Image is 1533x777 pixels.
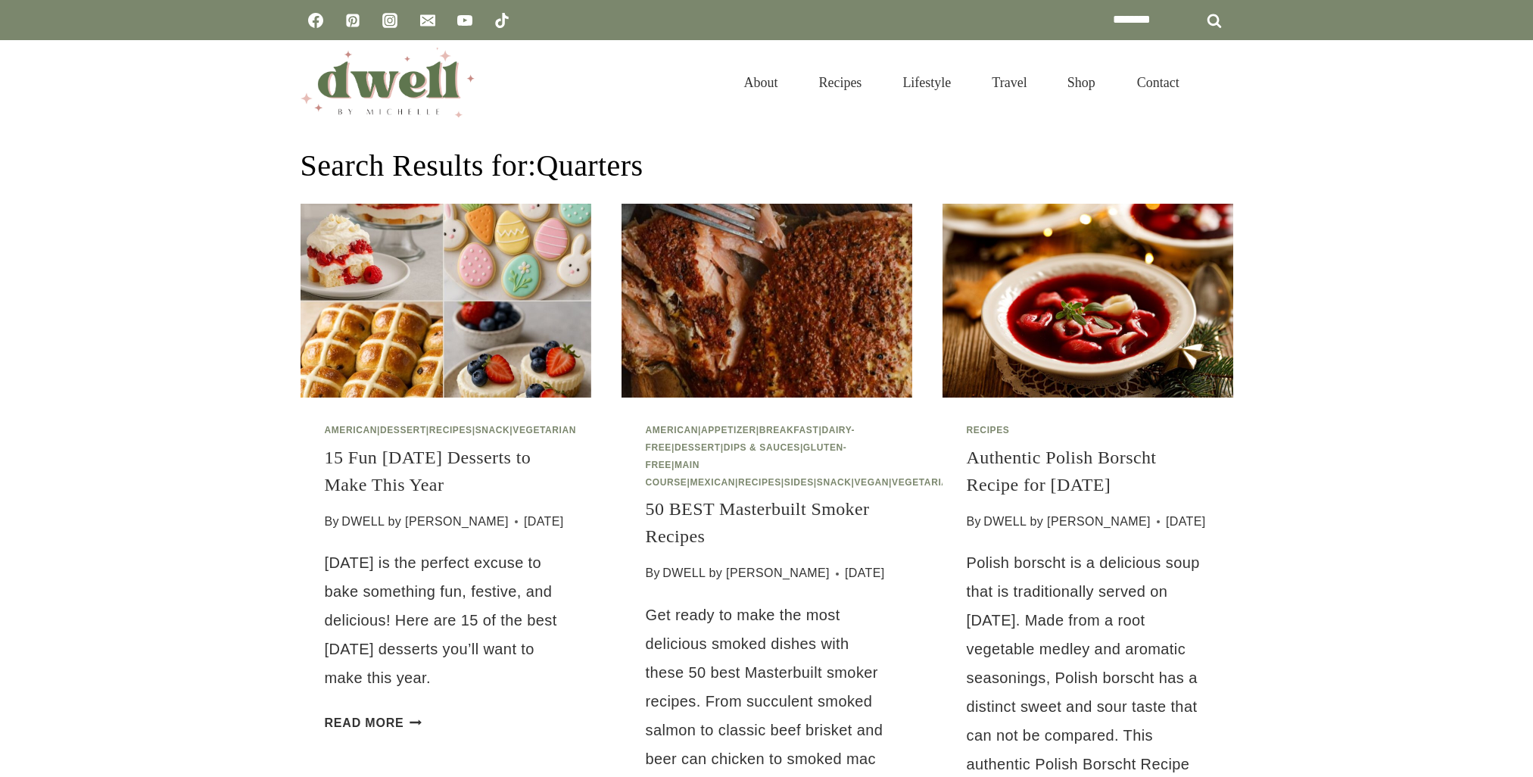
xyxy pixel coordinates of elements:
span: By [325,510,339,533]
a: Breakfast [759,425,819,435]
a: Dessert [675,442,721,453]
a: DWELL by [PERSON_NAME] [983,515,1151,528]
nav: Primary Navigation [723,56,1199,109]
a: Lifestyle [882,56,971,109]
span: Quarters [536,148,643,183]
img: DWELL by michelle [301,48,475,117]
img: 15 Fun Easter Desserts to Make This Year [301,204,591,398]
a: Recipes [738,477,781,488]
a: Instagram [375,5,405,36]
a: Dairy-Free [646,425,855,453]
a: TikTok [487,5,517,36]
a: Appetizer [701,425,756,435]
a: Contact [1117,56,1200,109]
a: Mexican [690,477,735,488]
time: [DATE] [845,562,885,585]
a: Facebook [301,5,331,36]
a: Snack [475,425,510,435]
img: Authentic Polish Borscht Recipe for Christmas Eve [943,204,1233,398]
a: Travel [971,56,1047,109]
a: 15 Fun [DATE] Desserts to Make This Year [325,448,531,495]
p: [DATE] is the perfect excuse to bake something fun, festive, and delicious! Here are 15 of the be... [325,548,567,692]
a: Read More [325,716,422,729]
button: View Search Form [1207,70,1233,95]
a: Recipes [967,425,1010,435]
a: Gluten-Free [646,442,847,470]
a: Dips & Sauces [724,442,800,453]
a: YouTube [450,5,480,36]
a: About [723,56,798,109]
a: Dessert [380,425,426,435]
a: Vegan [854,477,889,488]
img: 50 BEST Masterbuilt Smoker Recipes [622,204,912,398]
time: [DATE] [524,510,564,533]
span: | | | | | | | | | | | | | [646,425,955,487]
time: [DATE] [1166,510,1206,533]
span: By [646,562,660,585]
a: Recipes [429,425,472,435]
a: Pinterest [338,5,368,36]
a: Main Course [646,460,700,488]
a: Vegetarian [513,425,576,435]
a: Sides [784,477,814,488]
a: Authentic Polish Borscht Recipe for [DATE] [967,448,1157,495]
a: Email [413,5,443,36]
a: American [325,425,377,435]
a: DWELL by [PERSON_NAME] [662,566,830,579]
a: Vegetarian [892,477,955,488]
h1: Search Results for: [301,143,1233,189]
a: Shop [1047,56,1116,109]
a: Recipes [798,56,882,109]
a: DWELL by [PERSON_NAME] [341,515,509,528]
span: By [967,510,981,533]
a: American [646,425,698,435]
a: 50 BEST Masterbuilt Smoker Recipes [646,499,870,546]
a: Snack [817,477,852,488]
span: | | | | [325,425,577,435]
